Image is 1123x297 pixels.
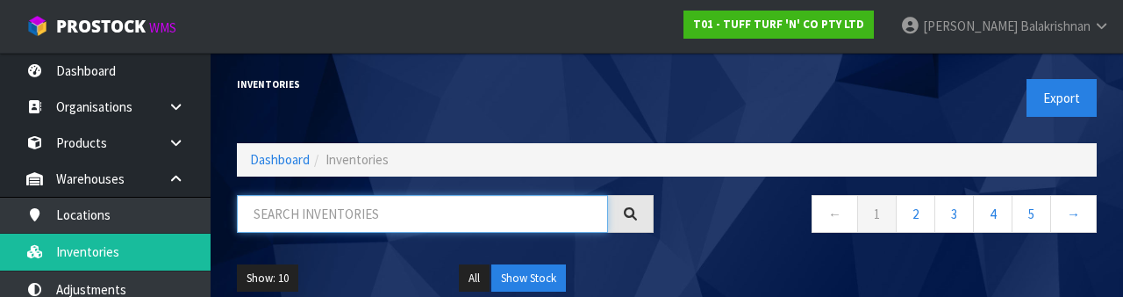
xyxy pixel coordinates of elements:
input: Search inventories [237,195,608,233]
a: 3 [934,195,974,233]
a: 1 [857,195,897,233]
span: Balakrishnan [1020,18,1091,34]
span: Inventories [325,151,389,168]
img: cube-alt.png [26,15,48,37]
a: ← [812,195,858,233]
a: T01 - TUFF TURF 'N' CO PTY LTD [683,11,874,39]
strong: T01 - TUFF TURF 'N' CO PTY LTD [693,17,864,32]
button: Export [1026,79,1097,117]
a: 4 [973,195,1012,233]
a: → [1050,195,1097,233]
span: [PERSON_NAME] [923,18,1018,34]
h1: Inventories [237,79,654,90]
nav: Page navigation [680,195,1097,238]
a: 5 [1012,195,1051,233]
a: Dashboard [250,151,310,168]
small: WMS [149,19,176,36]
button: Show Stock [491,264,566,293]
a: 2 [896,195,935,233]
button: Show: 10 [237,264,298,293]
span: ProStock [56,15,146,38]
button: All [459,264,490,293]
